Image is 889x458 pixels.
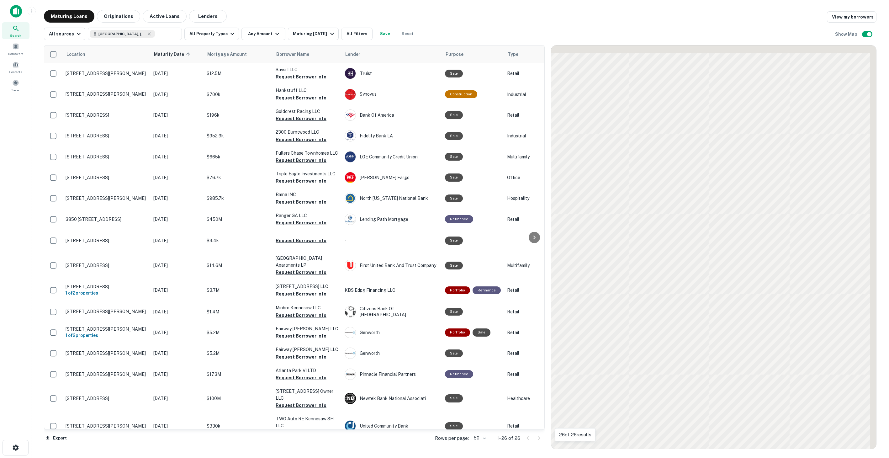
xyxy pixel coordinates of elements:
th: Purpose [442,45,504,63]
img: picture [345,306,356,317]
img: picture [345,369,356,380]
span: Borrowers [8,51,23,56]
p: [STREET_ADDRESS][PERSON_NAME] [66,350,147,356]
p: $1.4M [207,308,269,315]
div: Sale [445,194,463,202]
p: [DATE] [153,174,200,181]
p: Fairway [PERSON_NAME] LLC [276,325,338,332]
p: $330k [207,423,269,429]
div: Sale [445,308,463,316]
button: Maturing Loans [44,10,94,23]
p: Retail [507,308,538,315]
p: 3850 [STREET_ADDRESS] [66,216,147,222]
span: [GEOGRAPHIC_DATA], [GEOGRAPHIC_DATA], [GEOGRAPHIC_DATA] [98,31,146,37]
p: Goldcrest Racing LLC [276,108,338,115]
div: Lending Path Mortgage [345,214,439,225]
span: Mortgage Amount [207,51,255,58]
span: Type [508,51,518,58]
p: Multifamily [507,262,538,269]
p: N B [347,395,354,402]
span: Contacts [9,69,22,74]
p: [DATE] [153,329,200,336]
p: $14.6M [207,262,269,269]
p: $450M [207,216,269,223]
p: [STREET_ADDRESS][PERSON_NAME] [66,326,147,332]
p: [DATE] [153,70,200,77]
button: Request Borrower Info [276,219,326,226]
div: This is a portfolio loan with 2 properties [445,328,470,336]
img: capitalize-icon.png [10,5,22,18]
p: [DATE] [153,395,200,402]
button: Originations [97,10,140,23]
p: [GEOGRAPHIC_DATA] Apartments LP [276,255,338,269]
h6: Show Map [835,31,858,38]
p: [DATE] [153,287,200,294]
button: Request Borrower Info [276,177,326,185]
p: [DATE] [153,153,200,160]
a: Contacts [2,59,29,76]
button: Reset [398,28,418,40]
button: Request Borrower Info [276,115,326,122]
p: Minbro Kennesaw LLC [276,304,338,311]
p: [DATE] [153,308,200,315]
img: picture [345,214,356,225]
th: Borrower Name [273,45,341,63]
p: Fullers Chase Townhomes LLC [276,150,338,157]
div: This loan purpose was for refinancing [445,215,473,223]
div: Sale [473,328,490,336]
p: Atlanta Park VI LTD [276,367,338,374]
p: $17.3M [207,371,269,378]
h6: 1 of 2 properties [66,332,147,339]
p: 1–26 of 26 [497,434,520,442]
div: Synovus [345,89,439,100]
p: Office [507,174,538,181]
div: This loan purpose was for refinancing [473,286,501,294]
div: LGE Community Credit Union [345,151,439,162]
div: Sale [445,237,463,244]
div: Genworth [345,348,439,359]
button: Lenders [189,10,227,23]
p: $700k [207,91,269,98]
p: Retail [507,329,538,336]
p: [STREET_ADDRESS] [66,175,147,180]
button: All sources [44,28,85,40]
p: [DATE] [153,195,200,202]
img: picture [345,193,356,204]
div: Citizens Bank Of [GEOGRAPHIC_DATA] [345,306,439,317]
button: Any Amount [241,28,285,40]
button: Export [44,434,68,443]
a: Saved [2,77,29,94]
button: Request Borrower Info [276,136,326,143]
div: Sale [445,153,463,161]
p: 26 of 26 results [559,431,591,439]
p: Industrial [507,91,538,98]
div: Bank Of America [345,109,439,121]
button: Active Loans [143,10,187,23]
div: Truist [345,68,439,79]
p: Retail [507,350,538,357]
button: Request Borrower Info [276,157,326,164]
th: Type [504,45,542,63]
div: Sale [445,262,463,269]
p: [DATE] [153,350,200,357]
p: KBS Edpg Financing LLC [345,287,439,294]
button: Request Borrower Info [276,237,326,244]
button: Request Borrower Info [276,402,326,409]
img: picture [345,348,356,359]
div: United Community Bank [345,420,439,432]
div: All sources [49,30,82,38]
div: Genworth [345,327,439,338]
div: This is a portfolio loan with 2 properties [445,286,470,294]
div: [PERSON_NAME] Fargo [345,172,439,183]
p: Retail [507,112,538,119]
p: [STREET_ADDRESS][PERSON_NAME] [66,91,147,97]
button: Request Borrower Info [276,269,326,276]
p: Fairway [PERSON_NAME] LLC [276,346,338,353]
div: 0 0 [551,45,876,449]
img: picture [345,110,356,120]
a: View my borrowers [827,11,876,23]
p: Retail [507,287,538,294]
span: Maturity Date [154,51,192,58]
p: $952.9k [207,132,269,139]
